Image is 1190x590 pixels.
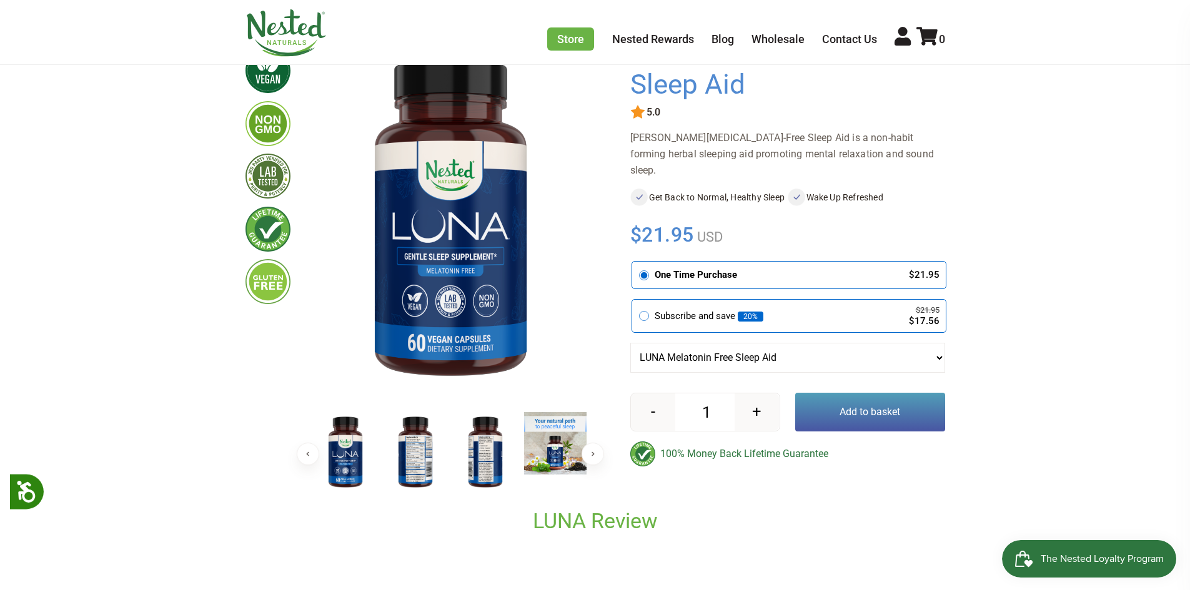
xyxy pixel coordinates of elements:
img: thirdpartytested [245,154,290,199]
img: Nested Naturals [245,9,327,57]
span: $21.95 [630,221,695,248]
a: 0 [916,32,945,46]
button: Previous [297,443,319,465]
button: - [631,393,675,431]
img: glutenfree [245,259,290,304]
img: LUNA Melatonin Free Sleep Aid [310,38,590,401]
span: USD [694,229,723,245]
button: Add to basket [795,393,945,431]
a: Nested Rewards [612,32,694,46]
span: 5.0 [645,107,660,118]
img: LUNA Melatonin Free Sleep Aid [454,412,517,493]
img: LUNA Melatonin Free Sleep Aid [384,412,447,493]
h1: LUNA Melatonin Free Sleep Aid [630,38,939,100]
a: Contact Us [822,32,877,46]
a: Wholesale [751,32,805,46]
iframe: Button to open loyalty program pop-up [1002,540,1178,578]
img: badge-lifetimeguarantee-color.svg [630,441,655,466]
a: Blog [712,32,734,46]
img: star.svg [630,105,645,120]
img: LUNA Melatonin Free Sleep Aid [524,412,587,474]
li: Wake Up Refreshed [788,189,945,206]
button: Next [582,443,604,465]
span: 0 [939,32,945,46]
img: lifetimeguarantee [245,207,290,252]
a: Store [547,27,594,51]
img: LUNA Melatonin Free Sleep Aid [314,412,377,493]
img: vegan [245,48,290,93]
div: [PERSON_NAME][MEDICAL_DATA]-Free Sleep Aid is a non-habit forming herbal sleeping aid promoting m... [630,130,945,179]
li: Get Back to Normal, Healthy Sleep [630,189,788,206]
img: gmofree [245,101,290,146]
div: 100% Money Back Lifetime Guarantee [630,441,945,466]
button: + [735,393,779,431]
h2: LUNA Review [314,508,876,534]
